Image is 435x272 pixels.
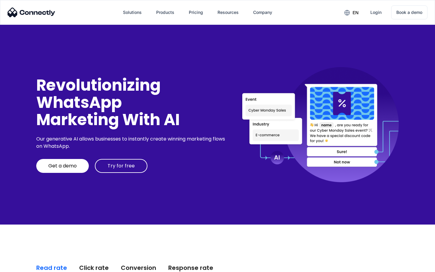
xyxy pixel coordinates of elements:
div: Login [370,8,382,17]
div: Try for free [108,163,135,169]
div: Our generative AI allows businesses to instantly create winning marketing flows on WhatsApp. [36,135,227,150]
div: Products [156,8,174,17]
div: Company [253,8,272,17]
div: en [353,8,359,17]
div: Pricing [189,8,203,17]
a: Pricing [184,5,208,20]
a: Try for free [95,159,147,173]
div: Resources [217,8,239,17]
div: Revolutionizing WhatsApp Marketing With AI [36,76,227,128]
div: Conversion [121,264,156,272]
a: Login [366,5,386,20]
div: Click rate [79,264,109,272]
div: Read rate [36,264,67,272]
div: Solutions [123,8,142,17]
a: Book a demo [391,5,427,19]
div: Get a demo [48,163,77,169]
img: Connectly Logo [8,8,55,17]
div: Response rate [168,264,213,272]
a: Get a demo [36,159,89,173]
